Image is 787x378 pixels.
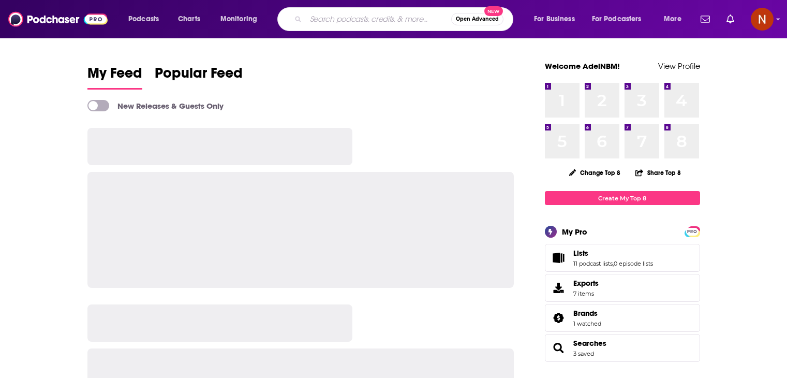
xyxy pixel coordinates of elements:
a: Show notifications dropdown [696,10,714,28]
span: Searches [545,334,700,362]
span: Monitoring [220,12,257,26]
div: My Pro [562,227,587,237]
img: Podchaser - Follow, Share and Rate Podcasts [8,9,108,29]
button: Show profile menu [751,8,774,31]
span: Exports [573,279,599,288]
button: Open AdvancedNew [451,13,503,25]
button: open menu [585,11,657,27]
span: Brands [545,304,700,332]
a: Charts [171,11,206,27]
span: Lists [545,244,700,272]
a: Lists [573,249,653,258]
button: Share Top 8 [635,163,681,183]
span: 7 items [573,290,599,297]
a: Brands [548,311,569,325]
a: 11 podcast lists [573,260,613,267]
button: open menu [527,11,588,27]
span: Open Advanced [456,17,499,22]
span: Lists [573,249,588,258]
a: Popular Feed [155,64,243,90]
span: Podcasts [128,12,159,26]
span: PRO [686,228,699,236]
a: Show notifications dropdown [722,10,738,28]
div: Search podcasts, credits, & more... [287,7,523,31]
span: New [484,6,503,16]
span: , [613,260,614,267]
a: Brands [573,309,601,318]
a: Lists [548,251,569,265]
span: For Business [534,12,575,26]
a: Welcome AdelNBM! [545,61,620,71]
span: Brands [573,309,598,318]
a: 1 watched [573,320,601,327]
img: User Profile [751,8,774,31]
a: Searches [573,339,606,348]
span: Charts [178,12,200,26]
button: Change Top 8 [563,166,627,179]
input: Search podcasts, credits, & more... [306,11,451,27]
span: Popular Feed [155,64,243,88]
a: My Feed [87,64,142,90]
a: New Releases & Guests Only [87,100,224,111]
span: Logged in as AdelNBM [751,8,774,31]
span: More [664,12,681,26]
a: 3 saved [573,350,594,357]
a: Searches [548,341,569,355]
button: open menu [213,11,271,27]
button: open menu [657,11,694,27]
button: open menu [121,11,172,27]
a: Exports [545,274,700,302]
a: View Profile [658,61,700,71]
span: My Feed [87,64,142,88]
span: For Podcasters [592,12,642,26]
a: Create My Top 8 [545,191,700,205]
a: 0 episode lists [614,260,653,267]
a: PRO [686,227,699,235]
span: Exports [548,281,569,295]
